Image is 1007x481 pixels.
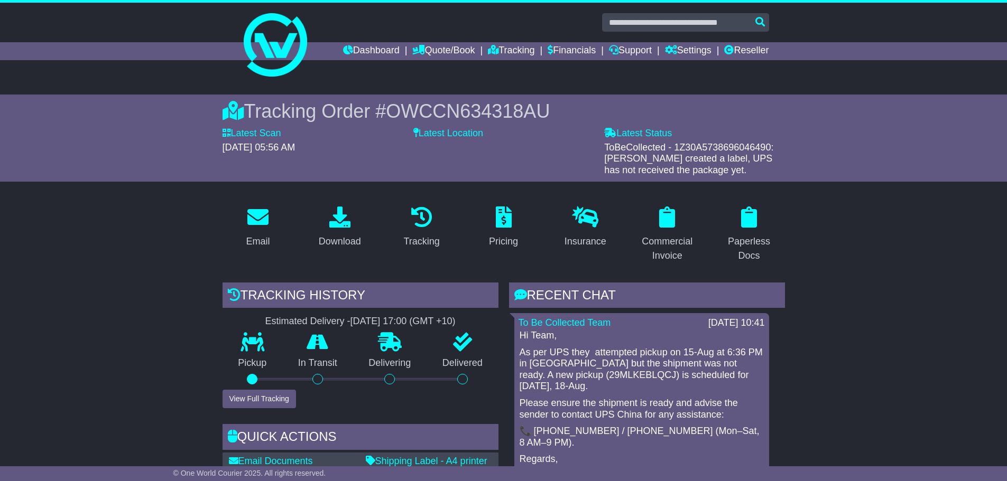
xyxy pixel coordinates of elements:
[558,203,613,252] a: Insurance
[223,142,295,153] span: [DATE] 05:56 AM
[350,316,456,327] div: [DATE] 17:00 (GMT +10)
[223,316,498,327] div: Estimated Delivery -
[489,234,518,249] div: Pricing
[282,357,353,369] p: In Transit
[520,454,764,476] p: Regards, Jewel
[632,203,703,267] a: Commercial Invoice
[488,42,534,60] a: Tracking
[353,357,427,369] p: Delivering
[173,469,326,477] span: © One World Courier 2025. All rights reserved.
[319,234,361,249] div: Download
[519,317,611,328] a: To Be Collected Team
[223,282,498,311] div: Tracking history
[639,234,696,263] div: Commercial Invoice
[246,234,270,249] div: Email
[223,100,785,122] div: Tracking Order #
[520,398,764,420] p: Please ensure the shipment is ready and advise the sender to contact UPS China for any assistance:
[223,390,296,408] button: View Full Tracking
[482,203,525,252] a: Pricing
[386,100,550,122] span: OWCCN634318AU
[604,142,773,175] span: ToBeCollected - 1Z30A5738696046490: [PERSON_NAME] created a label, UPS has not received the packa...
[343,42,400,60] a: Dashboard
[239,203,276,252] a: Email
[708,317,765,329] div: [DATE] 10:41
[312,203,368,252] a: Download
[509,282,785,311] div: RECENT CHAT
[413,128,483,139] label: Latest Location
[665,42,712,60] a: Settings
[223,357,283,369] p: Pickup
[724,42,769,60] a: Reseller
[714,203,785,267] a: Paperless Docs
[565,234,606,249] div: Insurance
[223,128,281,139] label: Latest Scan
[609,42,652,60] a: Support
[412,42,475,60] a: Quote/Book
[229,456,313,466] a: Email Documents
[520,330,764,342] p: Hi Team,
[366,456,487,466] a: Shipping Label - A4 printer
[396,203,446,252] a: Tracking
[223,424,498,452] div: Quick Actions
[403,234,439,249] div: Tracking
[548,42,596,60] a: Financials
[520,347,764,392] p: As per UPS they attempted pickup on 15-Aug at 6:36 PM in [GEOGRAPHIC_DATA] but the shipment was n...
[604,128,672,139] label: Latest Status
[520,426,764,448] p: 📞 [PHONE_NUMBER] / [PHONE_NUMBER] (Mon–Sat, 8 AM–9 PM).
[720,234,778,263] div: Paperless Docs
[427,357,498,369] p: Delivered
